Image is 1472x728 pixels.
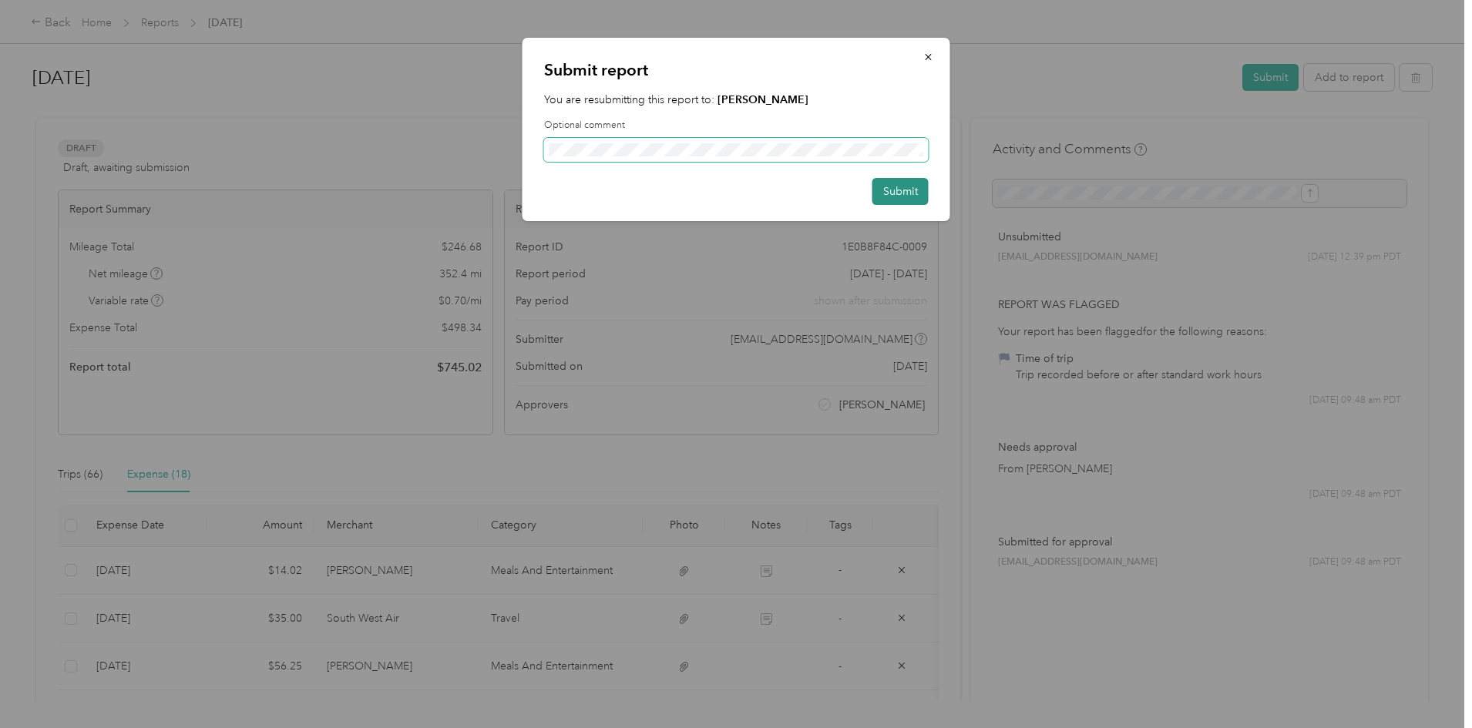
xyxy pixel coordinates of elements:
[872,178,929,205] button: Submit
[544,119,929,133] label: Optional comment
[1386,642,1472,728] iframe: Everlance-gr Chat Button Frame
[544,92,929,108] p: You are resubmitting this report to:
[718,93,808,106] strong: [PERSON_NAME]
[544,59,929,81] p: Submit report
